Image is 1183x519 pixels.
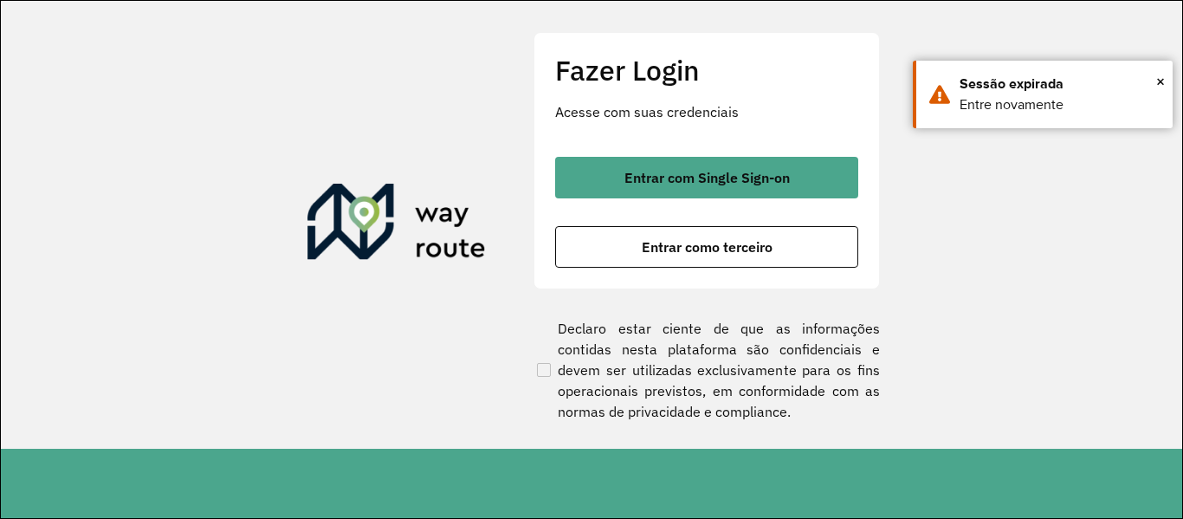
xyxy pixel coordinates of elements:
div: Entre novamente [960,94,1160,115]
img: Roteirizador AmbevTech [307,184,486,267]
button: Close [1156,68,1165,94]
div: Sessão expirada [960,74,1160,94]
p: Acesse com suas credenciais [555,101,858,122]
button: button [555,157,858,198]
label: Declaro estar ciente de que as informações contidas nesta plataforma são confidenciais e devem se... [533,318,880,422]
span: Entrar como terceiro [642,240,773,254]
span: × [1156,68,1165,94]
button: button [555,226,858,268]
h2: Fazer Login [555,54,858,87]
span: Entrar com Single Sign-on [624,171,790,185]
